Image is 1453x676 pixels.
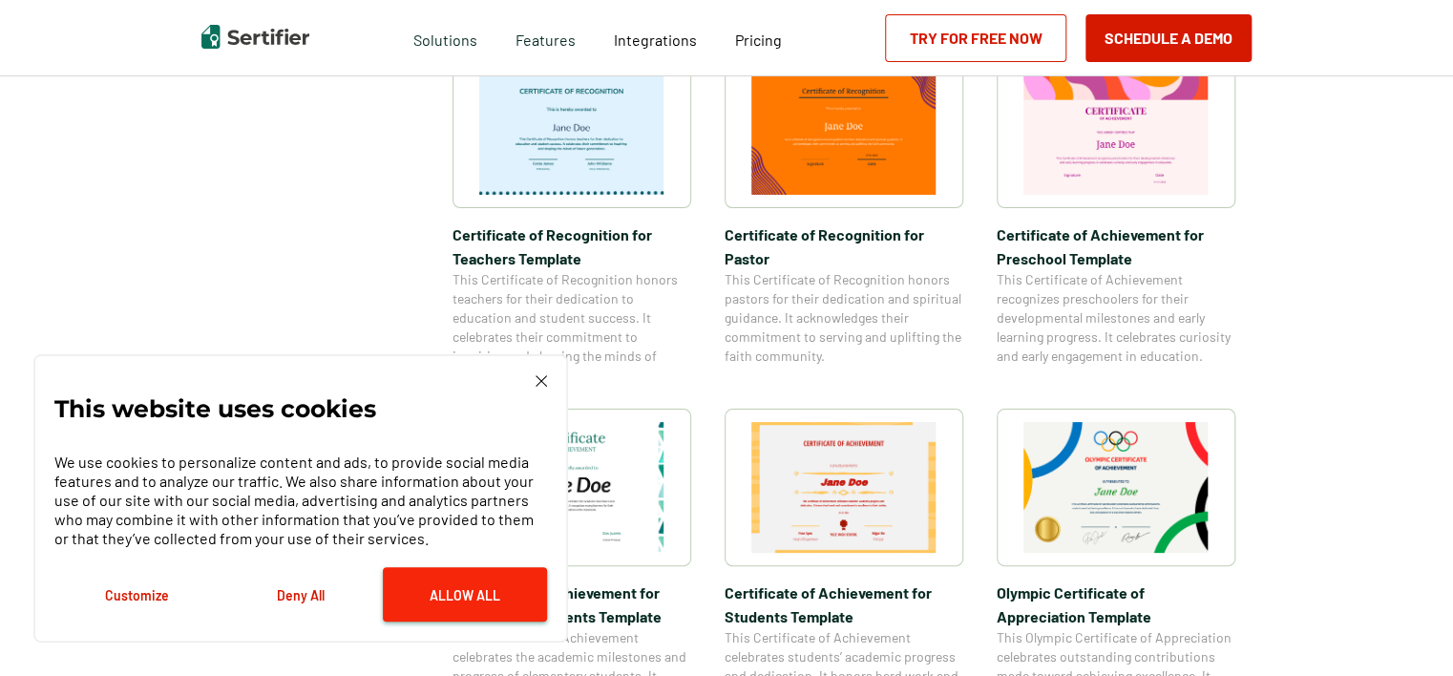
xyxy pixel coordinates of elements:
img: Sertifier | Digital Credentialing Platform [201,25,309,49]
img: Olympic Certificate of Appreciation​ Template [1023,422,1209,553]
span: Features [516,26,576,50]
img: Certificate of Recognition for Pastor [751,64,937,195]
p: We use cookies to personalize content and ads, to provide social media features and to analyze ou... [54,453,547,548]
span: Certificate of Achievement for Preschool Template [997,222,1235,270]
span: This Certificate of Recognition honors teachers for their dedication to education and student suc... [453,270,691,385]
img: Cookie Popup Close [536,375,547,387]
button: Customize [54,567,219,622]
a: Certificate of Recognition for Teachers TemplateCertificate of Recognition for Teachers TemplateT... [453,51,691,385]
img: Certificate of Achievement for Elementary Students Template [479,422,664,553]
img: Certificate of Achievement for Students Template [751,422,937,553]
img: Certificate of Achievement for Preschool Template [1023,64,1209,195]
span: Certificate of Recognition for Pastor [725,222,963,270]
span: This Certificate of Recognition honors pastors for their dedication and spiritual guidance. It ac... [725,270,963,366]
a: Integrations [614,26,697,50]
p: This website uses cookies [54,399,376,418]
span: Solutions [413,26,477,50]
a: Certificate of Achievement for Preschool TemplateCertificate of Achievement for Preschool Templat... [997,51,1235,385]
button: Deny All [219,567,383,622]
span: Certificate of Achievement for Students Template [725,581,963,628]
span: Olympic Certificate of Appreciation​ Template [997,581,1235,628]
img: Certificate of Recognition for Teachers Template [479,64,664,195]
span: Pricing [735,31,782,49]
a: Pricing [735,26,782,50]
button: Schedule a Demo [1085,14,1252,62]
iframe: Chat Widget [1358,584,1453,676]
span: Certificate of Recognition for Teachers Template [453,222,691,270]
span: Certificate of Achievement for Elementary Students Template [453,581,691,628]
span: This Certificate of Achievement recognizes preschoolers for their developmental milestones and ea... [997,270,1235,366]
button: Allow All [383,567,547,622]
a: Try for Free Now [885,14,1066,62]
a: Certificate of Recognition for PastorCertificate of Recognition for PastorThis Certificate of Rec... [725,51,963,385]
span: Integrations [614,31,697,49]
